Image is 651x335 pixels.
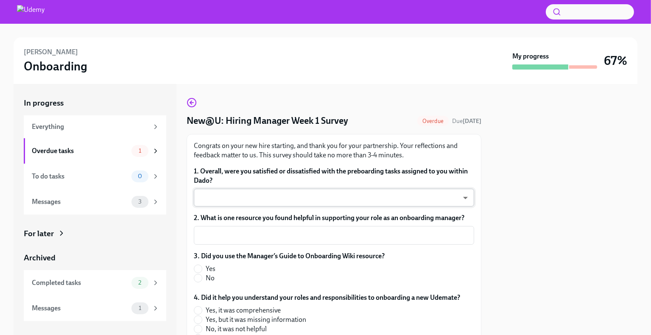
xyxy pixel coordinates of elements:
a: In progress [24,98,166,109]
div: Messages [32,304,128,313]
label: 1. Overall, were you satisfied or dissatisfied with the preboarding tasks assigned to you within ... [194,167,474,185]
span: Due [452,117,481,125]
a: Archived [24,252,166,263]
span: No [206,274,215,283]
label: 3. Did you use the Manager’s Guide to Onboarding Wiki resource? [194,251,385,261]
span: Yes, but it was missing information [206,315,306,324]
span: 0 [133,173,147,179]
span: No, it was not helpful [206,324,267,334]
div: ​ [194,189,474,207]
a: To do tasks0 [24,164,166,189]
span: 2 [133,279,146,286]
div: To do tasks [32,172,128,181]
span: September 16th, 2025 09:00 [452,117,481,125]
div: Completed tasks [32,278,128,288]
label: 4. Did it help you understand your roles and responsibilities to onboarding a new Udemate? [194,293,460,302]
p: Congrats on your new hire starting, and thank you for your partnership. Your reflections and feed... [194,141,474,160]
span: 1 [134,305,146,311]
strong: [DATE] [463,117,481,125]
div: Messages [32,197,128,207]
a: Messages1 [24,296,166,321]
span: Overdue [417,118,449,124]
span: 1 [134,148,146,154]
span: 3 [133,198,147,205]
strong: My progress [512,52,549,61]
label: 2. What is one resource you found helpful in supporting your role as an onboarding manager? [194,213,474,223]
a: Overdue tasks1 [24,138,166,164]
h3: 67% [604,53,627,68]
span: Yes, it was comprehensive [206,306,281,315]
h3: Onboarding [24,59,87,74]
a: Messages3 [24,189,166,215]
a: Everything [24,115,166,138]
span: Yes [206,264,215,274]
a: For later [24,228,166,239]
h4: New@U: Hiring Manager Week 1 Survey [187,114,348,127]
div: Everything [32,122,148,131]
div: For later [24,228,54,239]
h6: [PERSON_NAME] [24,47,78,57]
div: Overdue tasks [32,146,128,156]
a: Completed tasks2 [24,270,166,296]
img: Udemy [17,5,45,19]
